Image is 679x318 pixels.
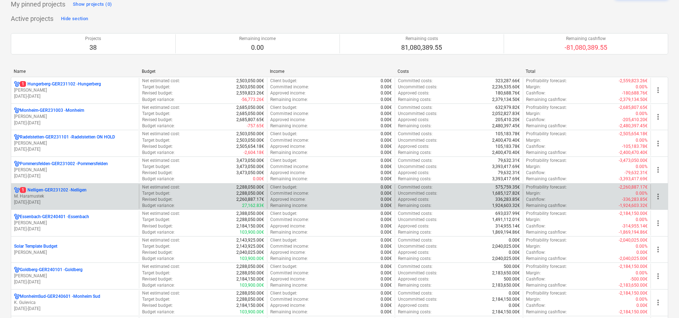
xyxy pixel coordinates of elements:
[381,190,392,196] p: 0.00€
[402,43,442,52] p: 81,080,389.55
[236,131,264,137] p: 2,503,050.00€
[495,211,520,217] p: 693,037.99€
[270,211,297,217] p: Client budget :
[619,203,648,209] p: -1,924,603.32€
[526,97,567,103] p: Remaining cashflow :
[619,158,648,164] p: -3,473,050.00€
[142,137,170,143] p: Target budget :
[381,137,392,143] p: 0.00€
[236,217,264,223] p: 2,288,050.00€
[142,237,180,243] p: Net estimated cost :
[526,84,541,90] p: Margin :
[526,203,567,209] p: Remaining cashflow :
[625,170,648,176] p: -79,632.31€
[236,190,264,196] p: 2,288,050.00€
[526,217,541,223] p: Margin :
[14,161,136,179] div: Pommersfelden-GER231002 -Pommersfelden[PERSON_NAME][DATE]-[DATE]
[398,164,437,170] p: Uncommitted costs :
[654,139,662,148] span: more_vert
[14,173,136,179] p: [DATE] - [DATE]
[381,84,392,90] p: 0.00€
[636,217,648,223] p: 0.00%
[270,131,297,137] p: Client budget :
[381,143,392,150] p: 0.00€
[142,97,175,103] p: Budget variance :
[492,176,520,182] p: 3,393,417.69€
[622,117,648,123] p: -205,410.20€
[398,78,433,84] p: Committed costs :
[398,111,437,117] p: Uncommitted costs :
[381,123,392,129] p: 0.00€
[142,105,180,111] p: Net estimated cost :
[14,249,136,256] p: [PERSON_NAME]
[236,164,264,170] p: 3,473,050.00€
[381,164,392,170] p: 0.00€
[398,203,432,209] p: Remaining costs :
[14,69,136,74] div: Name
[20,293,100,300] p: MonheimSud-GER240601 - Monheim Sud
[398,217,437,223] p: Uncommitted costs :
[381,211,392,217] p: 0.00€
[236,184,264,190] p: 2,288,050.00€
[619,123,648,129] p: -2,480,397.45€
[381,117,392,123] p: 0.00€
[270,243,309,249] p: Committed income :
[526,123,567,129] p: Remaining cashflow :
[270,150,308,156] p: Remaining income :
[142,164,170,170] p: Target budget :
[509,249,520,256] p: 0.00€
[14,81,136,100] div: 1Hungerberg-GER231102 -Hungerberg[PERSON_NAME][DATE]-[DATE]
[492,150,520,156] p: 2,400,470.40€
[381,105,392,111] p: 0.00€
[492,217,520,223] p: 1,491,112.01€
[381,176,392,182] p: 0.00€
[270,229,308,235] p: Remaining income :
[20,187,87,193] p: Nelligen-GER231202 - Nelligen
[636,249,648,256] p: 0.00€
[381,243,392,249] p: 0.00€
[142,78,180,84] p: Net estimated cost :
[495,117,520,123] p: 205,410.20€
[619,78,648,84] p: -2,559,823.26€
[142,69,264,74] div: Budget
[636,243,648,249] p: 0.00%
[636,164,648,170] p: 0.00%
[495,184,520,190] p: 575,759.35€
[14,243,57,249] p: Solar Template Budget
[398,150,432,156] p: Remaining costs :
[619,184,648,190] p: -2,260,887.17€
[492,203,520,209] p: 1,924,603.32€
[14,161,20,167] div: Project has multi currencies enabled
[619,150,648,156] p: -2,400,470.40€
[398,137,437,143] p: Uncommitted costs :
[654,192,662,201] span: more_vert
[398,237,433,243] p: Committed costs :
[236,264,264,270] p: 2,288,050.00€
[492,229,520,235] p: 1,869,194.86€
[398,170,429,176] p: Approved costs :
[526,190,541,196] p: Margin :
[14,243,136,256] div: Solar Template Budget[PERSON_NAME]
[526,164,541,170] p: Margin :
[398,190,437,196] p: Uncommitted costs :
[20,267,83,273] p: Goldberg-GER240101 - Goldberg
[142,264,180,270] p: Net estimated cost :
[270,164,309,170] p: Committed income :
[622,196,648,203] p: -336,283.85€
[14,214,20,220] div: Project has multi currencies enabled
[526,249,546,256] p: Cashflow :
[142,203,175,209] p: Budget variance :
[619,131,648,137] p: -2,505,654.18€
[526,137,541,143] p: Margin :
[526,111,541,117] p: Margin :
[14,279,136,285] p: [DATE] - [DATE]
[526,184,567,190] p: Profitability forecast :
[381,184,392,190] p: 0.00€
[236,196,264,203] p: 2,260,887.17€
[381,158,392,164] p: 0.00€
[241,97,264,103] p: -56,773.26€
[236,137,264,143] p: 2,503,050.00€
[381,150,392,156] p: 0.00€
[381,237,392,243] p: 0.00€
[142,117,173,123] p: Revised budget :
